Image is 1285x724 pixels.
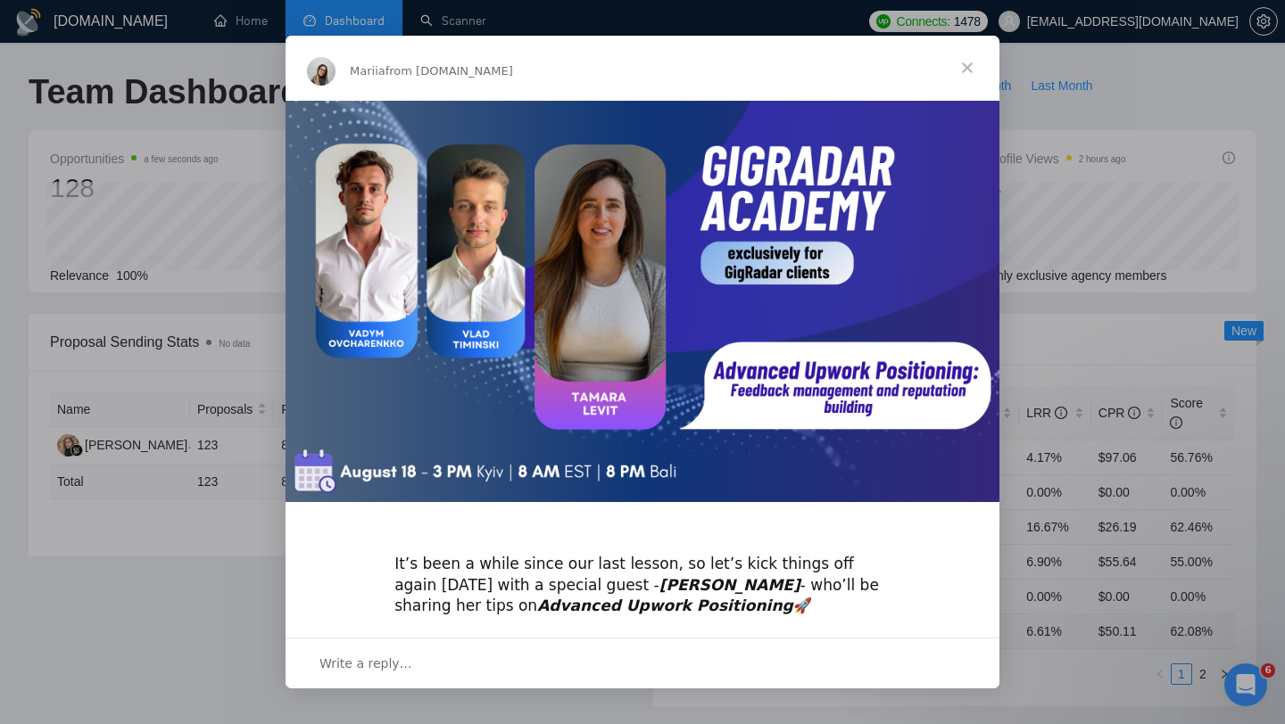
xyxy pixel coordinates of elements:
[385,64,513,78] span: from [DOMAIN_NAME]
[537,596,793,614] i: Advanced Upwork Positioning
[350,64,385,78] span: Mariia
[307,57,336,86] img: Profile image for Mariia
[935,36,999,100] span: Close
[394,532,891,617] div: ​It’s been a while since our last lesson, so let’s kick things off again [DATE] with a special gu...
[659,576,800,594] i: [PERSON_NAME]
[319,652,412,675] span: Write a reply…
[286,638,999,688] div: Open conversation and reply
